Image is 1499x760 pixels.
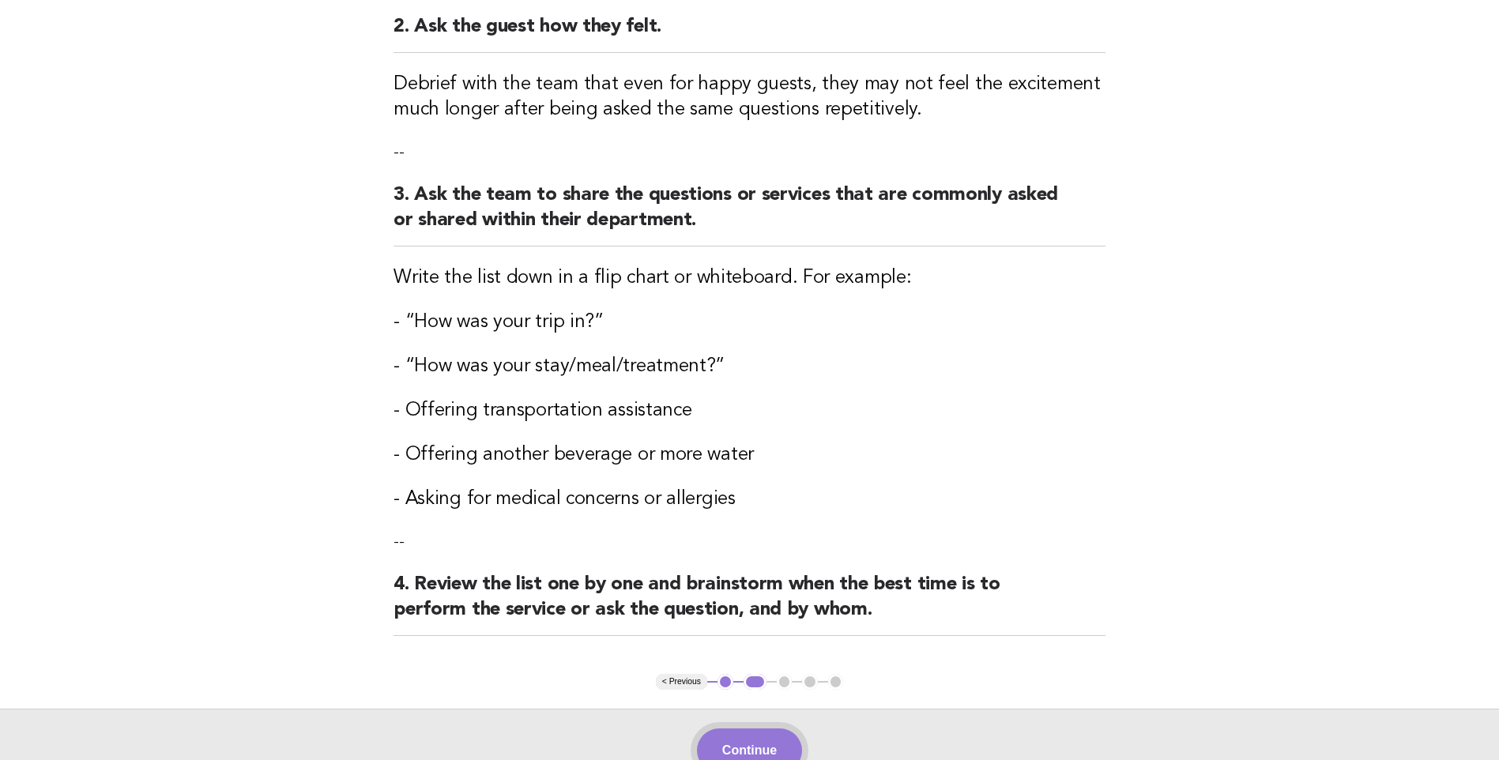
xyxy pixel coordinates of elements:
h2: 4. Review the list one by one and brainstorm when the best time is to perform the service or ask ... [394,572,1105,636]
h3: - Offering transportation assistance [394,398,1105,423]
h3: - “How was your trip in?” [394,310,1105,335]
h2: 2. Ask the guest how they felt. [394,14,1105,53]
h3: - Offering another beverage or more water [394,442,1105,468]
button: 2 [744,674,766,690]
button: 1 [717,674,733,690]
h3: - “How was your stay/meal/treatment?” [394,354,1105,379]
button: < Previous [656,674,707,690]
h2: 3. Ask the team to share the questions or services that are commonly asked or shared within their... [394,182,1105,246]
p: -- [394,141,1105,164]
p: -- [394,531,1105,553]
h3: Debrief with the team that even for happy guests, they may not feel the excitement much longer af... [394,72,1105,122]
h3: Write the list down in a flip chart or whiteboard. For example: [394,265,1105,291]
h3: - Asking for medical concerns or allergies [394,487,1105,512]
